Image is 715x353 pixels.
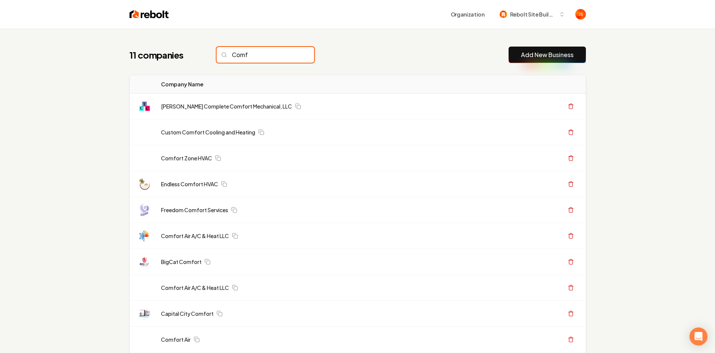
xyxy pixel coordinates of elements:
a: Capital City Comfort [161,310,214,317]
a: Add New Business [521,50,574,59]
img: Tabor's Complete Comfort Mechanical, LLC logo [138,100,151,112]
input: Search... [217,47,314,63]
img: Capital City Comfort logo [138,308,151,320]
a: Custom Comfort Cooling and Heating [161,128,255,136]
button: Organization [446,8,489,21]
img: Rebolt Logo [129,9,169,20]
img: James Shamoun [575,9,586,20]
a: BigCat Comfort [161,258,202,266]
img: BigCat Comfort logo [138,256,151,268]
a: [PERSON_NAME] Complete Comfort Mechanical, LLC [161,103,292,110]
a: Comfort Air A/C & Heat LLC [161,232,229,240]
img: Comfort Air A/C & Heat LLC logo [138,230,151,242]
img: Rebolt Site Builder [500,11,507,18]
a: Comfort Zone HVAC [161,154,212,162]
a: Freedom Comfort Services [161,206,228,214]
div: Open Intercom Messenger [689,327,707,345]
h1: 11 companies [129,49,202,61]
img: Endless Comfort HVAC logo [138,178,151,190]
th: Company Name [155,75,411,94]
button: Add New Business [509,47,586,63]
img: Freedom Comfort Services logo [138,204,151,216]
a: Comfort Air A/C & Heat LLC [161,284,229,291]
span: Rebolt Site Builder [510,11,556,18]
a: Comfort Air [161,336,191,343]
a: Endless Comfort HVAC [161,180,218,188]
button: Open user button [575,9,586,20]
